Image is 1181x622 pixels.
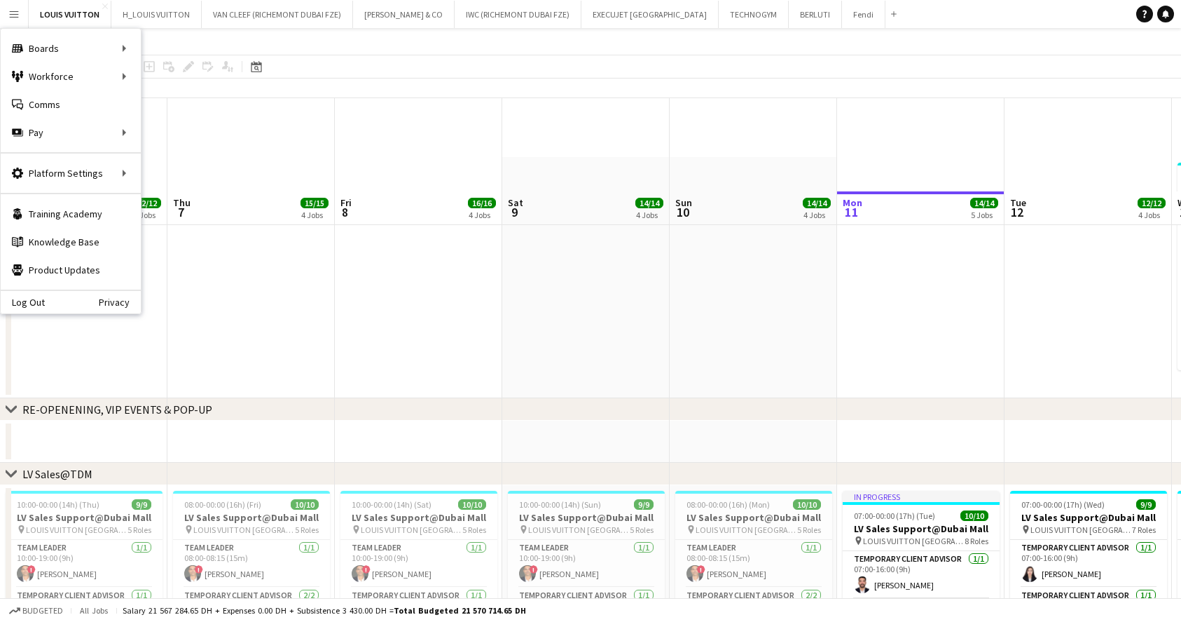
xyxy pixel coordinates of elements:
span: 12 [1008,204,1026,220]
span: 9/9 [634,499,654,510]
span: 5 Roles [630,525,654,535]
span: 5 Roles [462,525,486,535]
span: 12/12 [1138,198,1166,208]
button: TECHNOGYM [719,1,789,28]
button: EXECUJET [GEOGRAPHIC_DATA] [581,1,719,28]
a: Privacy [99,297,141,308]
span: 5 Roles [797,525,821,535]
span: Thu [173,196,191,209]
a: Product Updates [1,256,141,284]
button: Fendi [842,1,885,28]
span: 08:00-00:00 (16h) (Fri) [184,499,261,510]
span: LOUIS VUITTON [GEOGRAPHIC_DATA] - [GEOGRAPHIC_DATA] [863,536,965,546]
div: Platform Settings [1,159,141,187]
a: Log Out [1,297,45,308]
span: 9/9 [1136,499,1156,510]
span: 7 [171,204,191,220]
span: LOUIS VUITTON [GEOGRAPHIC_DATA] - [GEOGRAPHIC_DATA] [1030,525,1132,535]
span: 10/10 [793,499,821,510]
span: 07:00-00:00 (17h) (Wed) [1021,499,1105,510]
span: 5 Roles [127,525,151,535]
span: 7 Roles [1132,525,1156,535]
button: IWC (RICHEMONT DUBAI FZE) [455,1,581,28]
div: 4 Jobs [636,210,663,220]
span: LOUIS VUITTON [GEOGRAPHIC_DATA] - [GEOGRAPHIC_DATA] [361,525,462,535]
span: 15/15 [301,198,329,208]
a: Knowledge Base [1,228,141,256]
app-card-role: Temporary Client Advisor1/107:00-16:00 (9h)[PERSON_NAME] [1010,540,1167,588]
div: Pay [1,119,141,147]
button: H_LOUIS VUITTON [111,1,202,28]
div: 4 Jobs [1138,210,1165,220]
div: In progress [843,491,1000,502]
span: 10/10 [291,499,319,510]
div: LV Sales@TDM [22,467,92,481]
span: 07:00-00:00 (17h) (Tue) [854,511,935,521]
span: 11 [841,204,862,220]
span: ! [362,565,371,574]
span: ! [530,565,538,574]
span: ! [27,565,36,574]
span: ! [195,565,203,574]
span: 14/14 [635,198,663,208]
span: Sat [508,196,523,209]
span: 10:00-00:00 (14h) (Sun) [519,499,601,510]
span: LOUIS VUITTON [GEOGRAPHIC_DATA] - [GEOGRAPHIC_DATA] [696,525,797,535]
app-card-role: Team Leader1/108:00-08:15 (15m)![PERSON_NAME] [675,540,832,588]
app-card-role: Team Leader1/108:00-08:15 (15m)![PERSON_NAME] [173,540,330,588]
span: ! [697,565,705,574]
button: BERLUTI [789,1,842,28]
div: Salary 21 567 284.65 DH + Expenses 0.00 DH + Subsistence 3 430.00 DH = [123,605,526,616]
h3: LV Sales Support@Dubai Mall [6,511,163,524]
div: 5 Jobs [971,210,997,220]
h3: LV Sales Support@Dubai Mall [340,511,497,524]
span: Mon [843,196,862,209]
span: Fri [340,196,352,209]
app-card-role: Team Leader1/110:00-19:00 (9h)![PERSON_NAME] [340,540,497,588]
span: 8 Roles [965,536,988,546]
div: RE-OPENENING, VIP EVENTS & POP-UP [22,403,212,417]
span: 9/9 [132,499,151,510]
span: 16/16 [468,198,496,208]
a: Comms [1,90,141,119]
h3: LV Sales Support@Dubai Mall [1010,511,1167,524]
span: 10:00-00:00 (14h) (Thu) [17,499,99,510]
div: 4 Jobs [301,210,328,220]
span: All jobs [77,605,111,616]
h3: LV Sales Support@Dubai Mall [173,511,330,524]
span: Sun [675,196,692,209]
span: LOUIS VUITTON [GEOGRAPHIC_DATA] - [GEOGRAPHIC_DATA] [193,525,295,535]
app-card-role: Temporary Client Advisor1/107:00-16:00 (9h)[PERSON_NAME] [843,551,1000,599]
span: 5 Roles [295,525,319,535]
span: 10:00-00:00 (14h) (Sat) [352,499,431,510]
span: LOUIS VUITTON [GEOGRAPHIC_DATA] - [GEOGRAPHIC_DATA] [26,525,127,535]
app-card-role: Team Leader1/110:00-19:00 (9h)![PERSON_NAME] [508,540,665,588]
span: 10/10 [960,511,988,521]
button: LOUIS VUITTON [29,1,111,28]
span: 08:00-00:00 (16h) (Mon) [686,499,770,510]
button: Budgeted [7,603,65,618]
div: 4 Jobs [469,210,495,220]
span: 10/10 [458,499,486,510]
span: 9 [506,204,523,220]
span: 8 [338,204,352,220]
span: Budgeted [22,606,63,616]
div: Workforce [1,62,141,90]
div: 3 Jobs [134,210,160,220]
button: [PERSON_NAME] & CO [353,1,455,28]
span: 14/14 [803,198,831,208]
div: 4 Jobs [803,210,830,220]
button: VAN CLEEF (RICHEMONT DUBAI FZE) [202,1,353,28]
h3: LV Sales Support@Dubai Mall [675,511,832,524]
span: 10 [673,204,692,220]
a: Training Academy [1,200,141,228]
div: Boards [1,34,141,62]
span: 14/14 [970,198,998,208]
h3: LV Sales Support@Dubai Mall [843,522,1000,535]
app-card-role: Team Leader1/110:00-19:00 (9h)![PERSON_NAME] [6,540,163,588]
span: LOUIS VUITTON [GEOGRAPHIC_DATA] - [GEOGRAPHIC_DATA] [528,525,630,535]
span: 12/12 [133,198,161,208]
span: Total Budgeted 21 570 714.65 DH [394,605,526,616]
h3: LV Sales Support@Dubai Mall [508,511,665,524]
span: Tue [1010,196,1026,209]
